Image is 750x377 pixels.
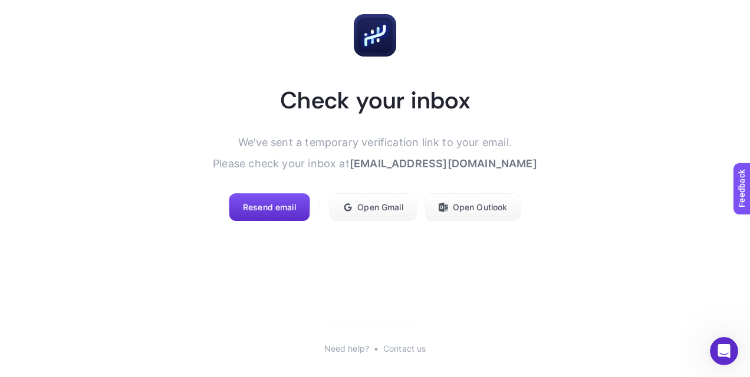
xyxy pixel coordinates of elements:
[425,193,522,221] button: Open Outlook
[7,4,45,13] span: Feedback
[453,203,508,212] span: Open Outlook
[350,157,537,170] span: [EMAIL_ADDRESS][DOMAIN_NAME]
[383,344,426,353] a: Contact us
[329,193,417,221] button: Open Gmail
[710,337,738,365] iframe: Intercom live chat
[324,344,369,353] button: Need help?
[280,85,470,115] h1: Check your inbox
[213,136,512,170] span: We’ve sent a temporary verification link to your email. Please check your inbox at
[229,193,310,221] button: Resend email
[243,203,296,212] span: Resend email
[374,344,379,353] div: •
[357,203,403,212] span: Open Gmail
